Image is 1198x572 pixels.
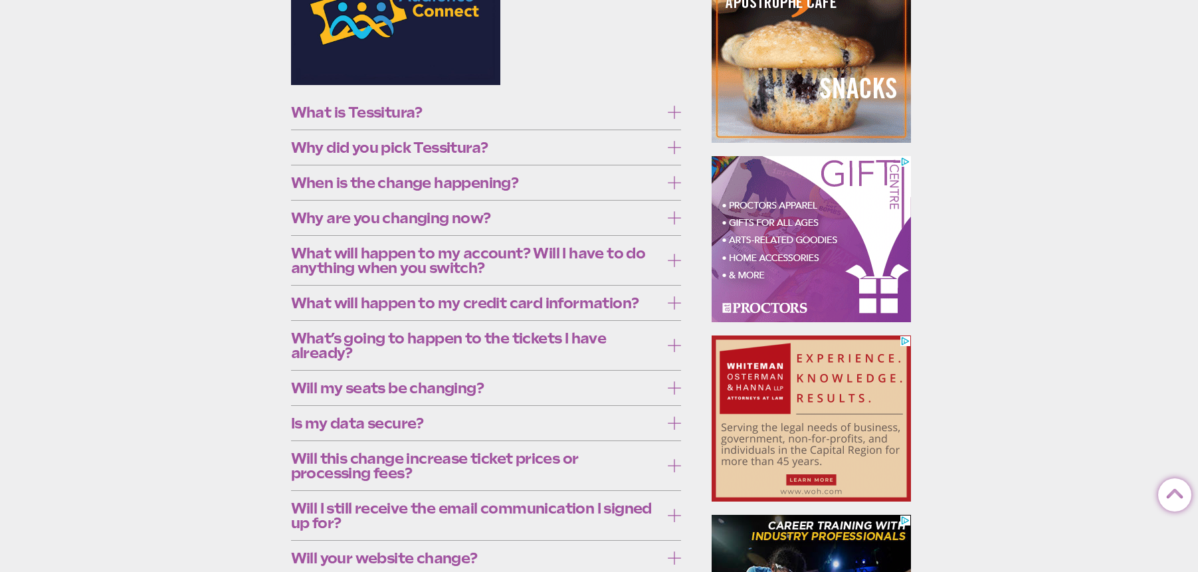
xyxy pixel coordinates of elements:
span: Will your website change? [291,551,661,565]
span: What will happen to my credit card information? [291,296,661,310]
iframe: Advertisement [712,156,911,322]
span: What’s going to happen to the tickets I have already? [291,331,661,360]
span: Will my seats be changing? [291,381,661,395]
iframe: Advertisement [712,335,911,502]
span: What will happen to my account? Will I have to do anything when you switch? [291,246,661,275]
span: What is Tessitura? [291,105,661,120]
span: Why are you changing now? [291,211,661,225]
span: When is the change happening? [291,175,661,190]
span: Why did you pick Tessitura? [291,140,661,155]
span: Will this change increase ticket prices or processing fees? [291,451,661,480]
span: Is my data secure? [291,416,661,430]
span: Will I still receive the email communication I signed up for? [291,501,661,530]
a: Back to Top [1158,479,1185,506]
